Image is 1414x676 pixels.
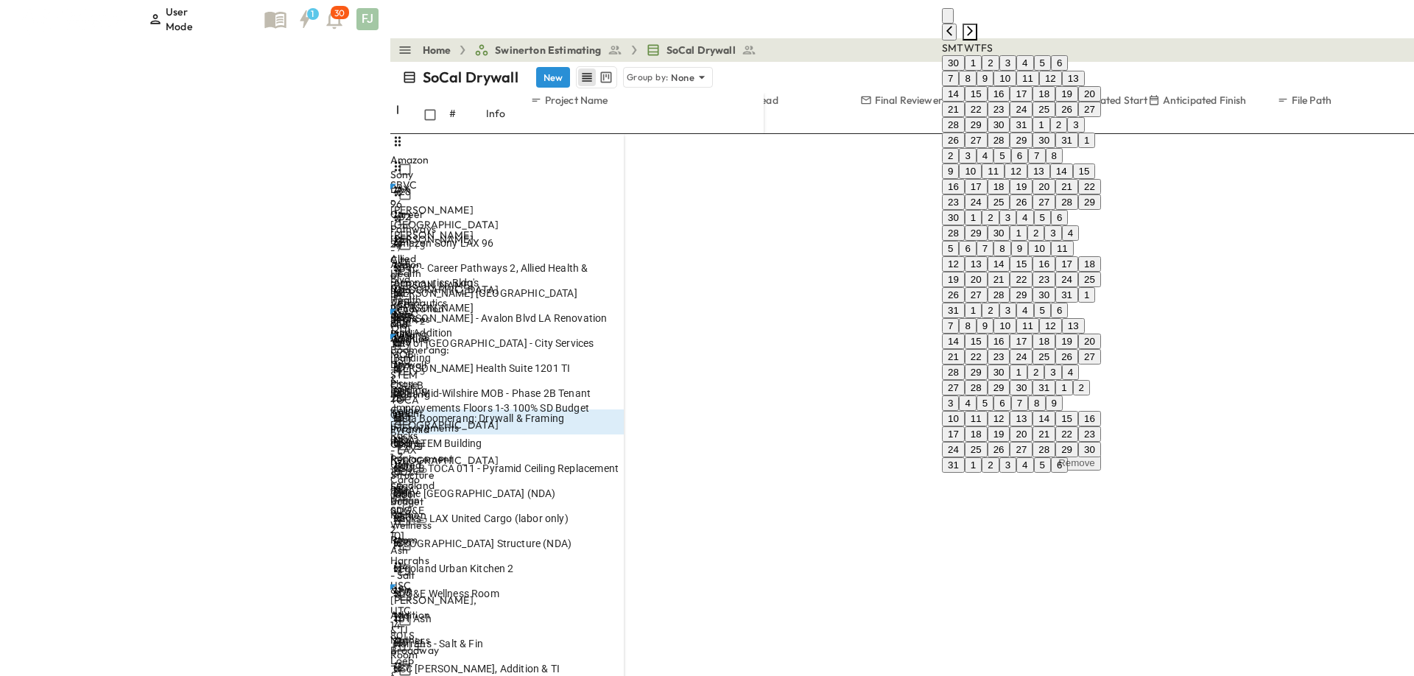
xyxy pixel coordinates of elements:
[1078,133,1095,148] button: 1
[393,536,572,551] span: [GEOGRAPHIC_DATA] Structure (NDA)
[959,163,982,179] button: 10
[942,148,959,163] button: 2
[1010,411,1033,426] button: 13
[1055,426,1078,442] button: 22
[977,148,993,163] button: 4
[959,241,976,256] button: 6
[1016,318,1039,334] button: 11
[965,272,988,287] button: 20
[942,41,948,54] span: Sunday
[393,286,621,315] span: [PERSON_NAME] [GEOGRAPHIC_DATA][PERSON_NAME]
[486,93,530,134] div: Info
[965,102,988,117] button: 22
[942,256,965,272] button: 12
[423,43,451,57] a: Home
[982,457,999,473] button: 2
[1039,318,1062,334] button: 12
[18,4,131,35] img: 6c363589ada0b36f064d841b69d3a419a338230e66bb0a533688fa5cc3e9e735.png
[988,225,1010,241] button: 30
[578,68,596,86] button: row view
[1062,225,1079,241] button: 4
[334,7,345,19] p: 30
[1033,117,1049,133] button: 1
[965,303,982,318] button: 1
[999,457,1016,473] button: 3
[393,661,560,676] span: USC [PERSON_NAME], Addition & TI
[942,287,965,303] button: 26
[948,41,957,54] span: Monday
[1044,365,1061,380] button: 3
[942,71,959,86] button: 7
[1010,179,1033,194] button: 19
[1078,86,1101,102] button: 20
[1028,241,1051,256] button: 10
[390,553,420,597] div: Harrahs - Salt & Fin
[1062,365,1079,380] button: 4
[1078,349,1101,365] button: 27
[1062,71,1085,86] button: 13
[987,41,993,54] span: Saturday
[1078,179,1101,194] button: 22
[965,426,988,442] button: 18
[666,43,736,57] span: SoCal Drywall
[988,117,1010,133] button: 30
[942,8,954,24] button: calendar view is open, switch to year view
[1034,457,1051,473] button: 5
[423,43,765,57] nav: breadcrumbs
[393,586,499,601] span: SDG&E Wellness Room
[495,43,601,57] span: Swinerton Estimating
[988,133,1010,148] button: 28
[393,311,621,340] span: [PERSON_NAME] - Avalon Blvd LA Renovation and Addition
[942,380,965,395] button: 27
[393,386,621,415] span: UCLA Mid-Wilshire MOB - Phase 2B Tenant Improvements Floors 1-3 100% SD Budget
[942,365,965,380] button: 28
[597,68,615,86] button: kanban view
[1010,365,1027,380] button: 1
[536,67,570,88] button: New
[1292,93,1332,108] p: File Path
[1055,194,1078,210] button: 28
[982,55,999,71] button: 2
[993,148,1010,163] button: 5
[1011,148,1028,163] button: 6
[942,163,959,179] button: 9
[977,71,993,86] button: 9
[1050,163,1073,179] button: 14
[1033,334,1055,349] button: 18
[199,1,261,38] div: Admin Mode
[390,603,420,662] div: UTC 14 Mothers Room
[393,486,556,501] span: Celine [GEOGRAPHIC_DATA] (NDA)
[1073,380,1090,395] button: 2
[1011,395,1028,411] button: 7
[1010,380,1033,395] button: 30
[1078,334,1101,349] button: 20
[977,241,993,256] button: 7
[1034,303,1051,318] button: 5
[393,361,571,376] span: [PERSON_NAME] Health Suite 1201 TI
[965,133,988,148] button: 27
[1078,411,1101,426] button: 16
[1055,411,1078,426] button: 15
[993,395,1010,411] button: 6
[576,66,617,88] div: table view
[1046,148,1063,163] button: 8
[393,236,494,250] span: Amazon Sony LAX 96
[1033,102,1055,117] button: 25
[981,41,987,54] span: Friday
[1033,349,1055,365] button: 25
[988,272,1010,287] button: 21
[959,148,976,163] button: 3
[393,511,569,526] span: Racks - LAX United Cargo (labor only)
[999,303,1016,318] button: 3
[1052,455,1101,471] button: Remove
[1033,287,1055,303] button: 30
[965,179,988,194] button: 17
[988,380,1010,395] button: 29
[1055,102,1078,117] button: 26
[993,318,1016,334] button: 10
[977,395,993,411] button: 5
[1050,117,1067,133] button: 2
[1055,179,1078,194] button: 21
[965,117,988,133] button: 29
